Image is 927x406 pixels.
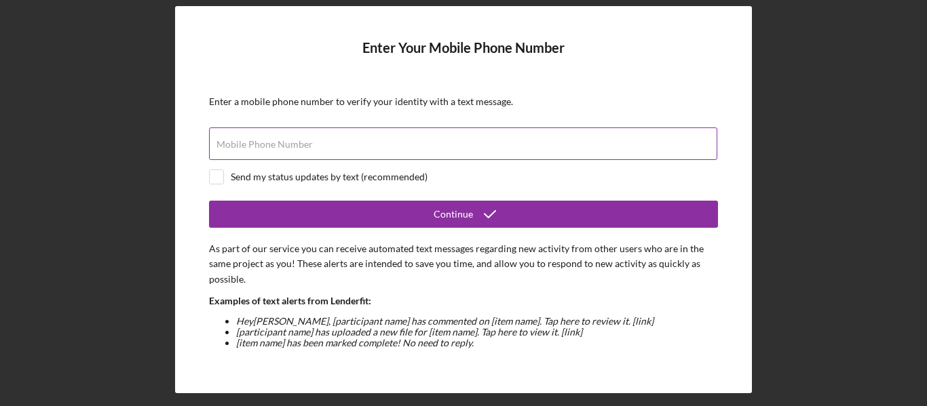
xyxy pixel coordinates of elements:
[209,201,718,228] button: Continue
[209,96,718,107] div: Enter a mobile phone number to verify your identity with a text message.
[209,40,718,76] h4: Enter Your Mobile Phone Number
[209,293,718,308] p: Examples of text alerts from Lenderfit:
[236,316,718,327] li: Hey [PERSON_NAME] , [participant name] has commented on [item name]. Tap here to review it. [link]
[236,327,718,338] li: [participant name] has uploaded a new file for [item name]. Tap here to view it. [link]
[231,171,428,182] div: Send my status updates by text (recommended)
[209,355,718,386] p: Message frequency varies. Message and data rates may apply. If you have any questions about your ...
[434,201,473,228] div: Continue
[216,139,313,150] label: Mobile Phone Number
[209,241,718,287] p: As part of our service you can receive automated text messages regarding new activity from other ...
[236,338,718,348] li: [item name] has been marked complete! No need to reply.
